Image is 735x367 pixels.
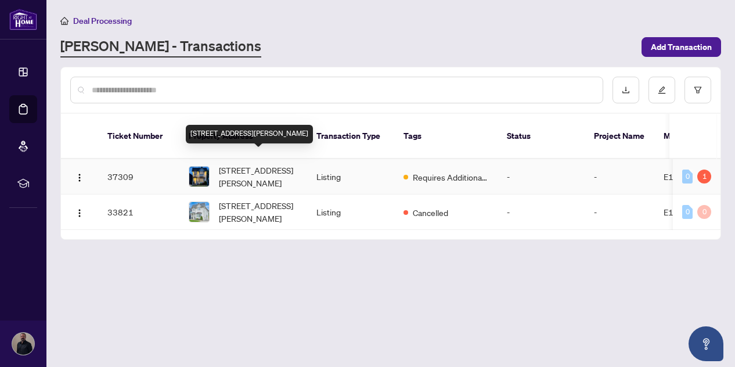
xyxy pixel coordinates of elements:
[219,199,298,225] span: [STREET_ADDRESS][PERSON_NAME]
[307,159,394,195] td: Listing
[498,195,585,230] td: -
[413,171,488,183] span: Requires Additional Docs
[658,86,666,94] span: edit
[694,86,702,94] span: filter
[98,114,179,159] th: Ticket Number
[98,159,179,195] td: 37309
[585,114,654,159] th: Project Name
[622,86,630,94] span: download
[60,17,69,25] span: home
[189,202,209,222] img: thumbnail-img
[684,77,711,103] button: filter
[75,208,84,218] img: Logo
[186,125,313,143] div: [STREET_ADDRESS][PERSON_NAME]
[498,159,585,195] td: -
[73,16,132,26] span: Deal Processing
[70,167,89,186] button: Logo
[9,9,37,30] img: logo
[413,206,448,219] span: Cancelled
[585,159,654,195] td: -
[12,333,34,355] img: Profile Icon
[697,205,711,219] div: 0
[585,195,654,230] td: -
[689,326,723,361] button: Open asap
[642,37,721,57] button: Add Transaction
[654,114,724,159] th: MLS #
[664,207,710,217] span: E12129630
[179,114,307,159] th: Property Address
[682,205,693,219] div: 0
[498,114,585,159] th: Status
[70,203,89,221] button: Logo
[697,170,711,183] div: 1
[682,170,693,183] div: 0
[664,171,710,182] span: E12186432
[648,77,675,103] button: edit
[613,77,639,103] button: download
[651,38,712,56] span: Add Transaction
[394,114,498,159] th: Tags
[189,167,209,186] img: thumbnail-img
[307,114,394,159] th: Transaction Type
[98,195,179,230] td: 33821
[219,164,298,189] span: [STREET_ADDRESS][PERSON_NAME]
[75,173,84,182] img: Logo
[60,37,261,57] a: [PERSON_NAME] - Transactions
[307,195,394,230] td: Listing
